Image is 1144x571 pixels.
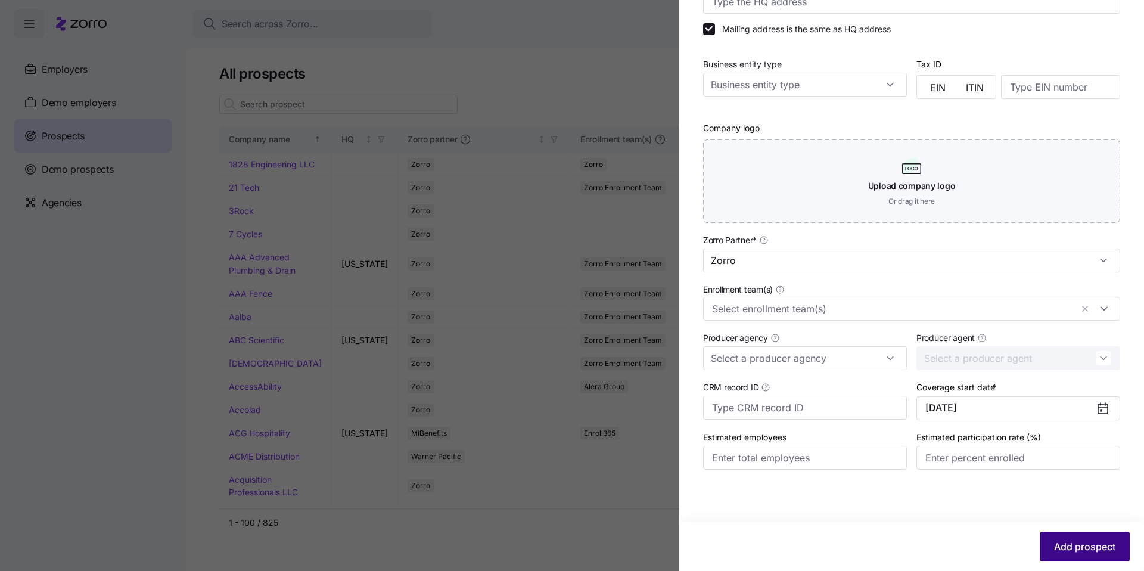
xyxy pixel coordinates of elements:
[916,332,975,344] span: Producer agent
[703,234,757,246] span: Zorro Partner *
[916,381,999,394] label: Coverage start date
[966,83,984,92] span: ITIN
[703,381,758,393] span: CRM record ID
[703,446,907,470] input: Enter total employees
[703,122,760,135] label: Company logo
[703,396,907,420] input: Type CRM record ID
[916,396,1120,420] button: [DATE]
[703,346,907,370] input: Select a producer agency
[916,58,941,71] label: Tax ID
[916,431,1041,444] label: Estimated participation rate (%)
[715,23,891,35] label: Mailing address is the same as HQ address
[703,58,782,71] label: Business entity type
[703,284,773,296] span: Enrollment team(s)
[712,301,1072,316] input: Select enrollment team(s)
[930,83,946,92] span: EIN
[703,431,786,444] label: Estimated employees
[703,332,768,344] span: Producer agency
[703,73,907,97] input: Business entity type
[1040,532,1130,561] button: Add prospect
[916,346,1120,370] input: Select a producer agent
[703,249,1120,272] input: Select a partner
[916,446,1120,470] input: Enter percent enrolled
[1054,539,1115,554] span: Add prospect
[1001,75,1120,99] input: Type EIN number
